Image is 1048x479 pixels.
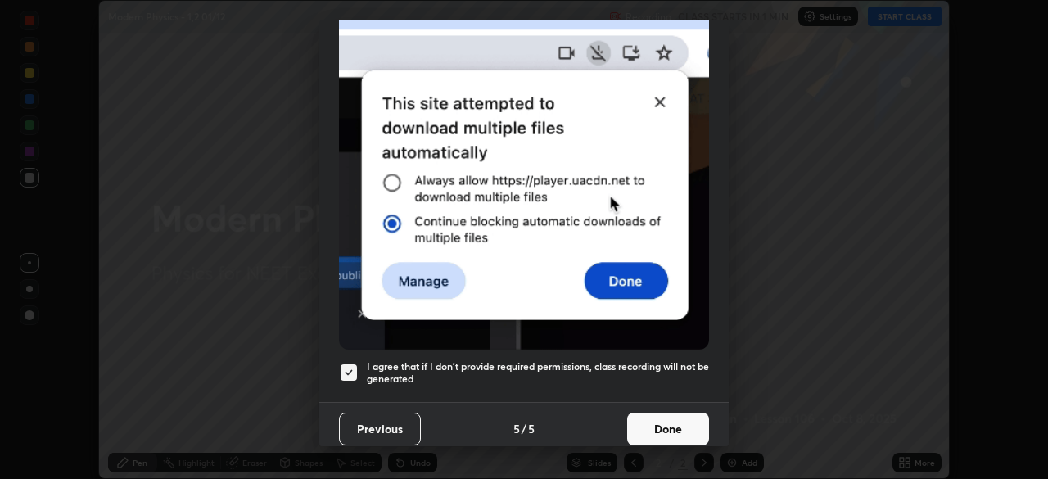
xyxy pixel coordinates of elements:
h5: I agree that if I don't provide required permissions, class recording will not be generated [367,360,709,386]
button: Done [627,413,709,445]
h4: / [522,420,526,437]
h4: 5 [513,420,520,437]
button: Previous [339,413,421,445]
h4: 5 [528,420,535,437]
